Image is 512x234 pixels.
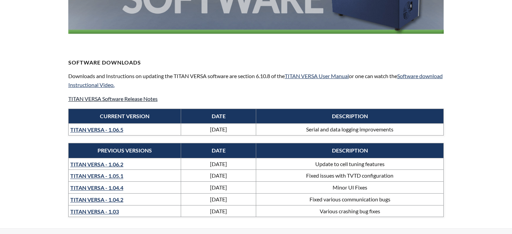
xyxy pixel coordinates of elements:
a: TITAN VERSA - 1.04.4 [70,184,123,191]
td: Serial and data logging improvements [256,124,443,136]
a: TITAN VERSA - 1.05.1 [70,173,123,179]
a: Software download Instructional Video. [68,73,443,88]
a: TITAN VERSA Software Release Notes [68,95,158,102]
td: Fixed issues with TVTD configuration [256,170,443,182]
a: TITAN VERSA - 1.06.2 [70,161,123,167]
th: CURRENT VERSION [68,109,181,123]
a: TITAN VERSA - 1.06.5 [70,126,123,133]
strong: DESCRIPTION [332,147,368,154]
td: [DATE] [181,193,256,205]
a: TITAN VERSA User Manual [285,73,349,79]
td: [DATE] [181,124,256,136]
td: Minor UI Fixes [256,182,443,194]
a: TITAN VERSA - 1.04.2 [70,196,123,203]
strong: DATE [212,147,226,154]
strong: DATE [212,113,226,119]
a: TITAN VERSA - 1.03 [70,208,119,215]
td: [DATE] [181,158,256,170]
h4: Software DOWNLOADS [68,59,444,66]
p: Downloads and Instructions on updating the TITAN VERSA software are section 6.10.8 of the or one ... [68,72,444,89]
td: Various crashing bug fixes [256,205,443,217]
td: Update to cell tuning features [256,158,443,170]
strong: PREVIOUS VERSIONS [98,147,152,154]
strong: DESCRIPTION [332,113,368,119]
td: [DATE] [181,170,256,182]
td: Fixed various communication bugs [256,193,443,205]
td: [DATE] [181,205,256,217]
td: [DATE] [181,182,256,194]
